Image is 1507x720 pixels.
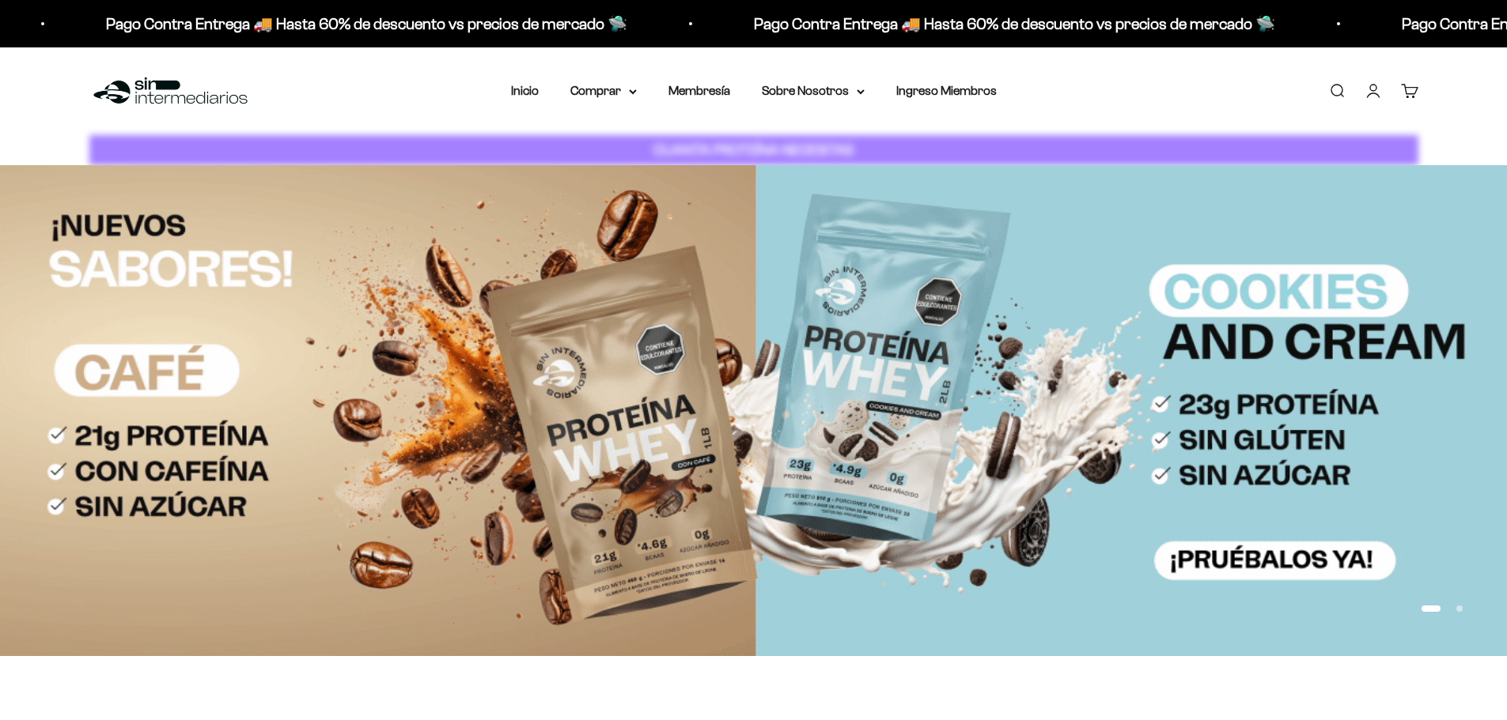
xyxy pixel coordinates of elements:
a: Inicio [511,84,539,97]
p: Pago Contra Entrega 🚚 Hasta 60% de descuento vs precios de mercado 🛸 [106,11,627,36]
a: Membresía [668,84,730,97]
strong: CUANTA PROTEÍNA NECESITAS [653,141,854,158]
p: Pago Contra Entrega 🚚 Hasta 60% de descuento vs precios de mercado 🛸 [754,11,1275,36]
summary: Comprar [570,81,637,101]
a: Ingreso Miembros [896,84,997,97]
summary: Sobre Nosotros [762,81,865,101]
